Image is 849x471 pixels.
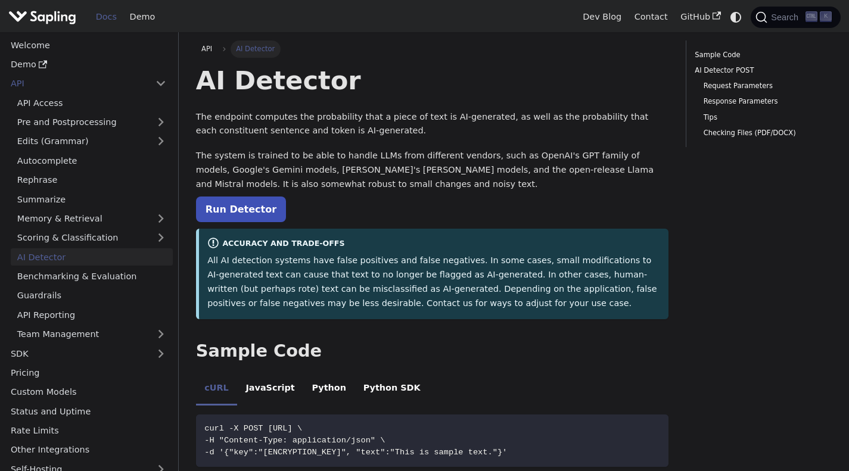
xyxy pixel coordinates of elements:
li: cURL [196,373,237,406]
button: Expand sidebar category 'SDK' [149,345,173,362]
a: Edits (Grammar) [11,133,173,150]
button: Collapse sidebar category 'API' [149,75,173,92]
span: AI Detector [231,40,281,57]
span: -d '{"key":"[ENCRYPTION_KEY]", "text":"This is sample text."}' [204,448,507,457]
a: Welcome [4,36,173,54]
a: Pricing [4,364,173,382]
span: -H "Content-Type: application/json" \ [204,436,385,445]
p: The endpoint computes the probability that a piece of text is AI-generated, as well as the probab... [196,110,668,139]
span: curl -X POST [URL] \ [204,424,302,433]
li: Python SDK [354,373,429,406]
kbd: K [820,11,832,22]
a: Status and Uptime [4,403,173,420]
a: Custom Models [4,383,173,401]
a: API [196,40,218,57]
a: Other Integrations [4,441,173,458]
a: Benchmarking & Evaluation [11,268,173,285]
div: Accuracy and Trade-offs [207,237,660,251]
a: Demo [123,8,161,26]
a: Tips [704,112,823,123]
h2: Sample Code [196,341,668,362]
a: API Reporting [11,306,173,323]
a: SDK [4,345,149,362]
a: Rephrase [11,171,173,189]
a: Memory & Retrieval [11,210,173,227]
img: Sapling.ai [8,8,76,26]
a: Docs [89,8,123,26]
a: Summarize [11,191,173,208]
li: Python [303,373,354,406]
a: API [4,75,149,92]
a: Checking Files (PDF/DOCX) [704,127,823,139]
button: Switch between dark and light mode (currently system mode) [727,8,745,26]
a: Sapling.ai [8,8,80,26]
nav: Breadcrumbs [196,40,668,57]
a: Contact [628,8,674,26]
button: Search (Ctrl+K) [751,7,840,28]
a: AI Detector [11,248,173,266]
a: Autocomplete [11,152,173,169]
a: GitHub [674,8,727,26]
a: Pre and Postprocessing [11,114,173,131]
p: All AI detection systems have false positives and false negatives. In some cases, small modificat... [207,254,660,310]
span: API [201,45,212,53]
a: Guardrails [11,287,173,304]
h1: AI Detector [196,64,668,96]
span: Search [767,13,806,22]
a: Team Management [11,326,173,343]
a: Sample Code [695,49,828,61]
a: AI Detector POST [695,65,828,76]
a: Response Parameters [704,96,823,107]
a: Rate Limits [4,422,173,439]
a: Demo [4,56,173,73]
a: Scoring & Classification [11,229,173,247]
a: Request Parameters [704,80,823,92]
p: The system is trained to be able to handle LLMs from different vendors, such as OpenAI's GPT fami... [196,149,668,191]
li: JavaScript [237,373,303,406]
a: API Access [11,94,173,111]
a: Run Detector [196,196,286,222]
a: Dev Blog [576,8,627,26]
